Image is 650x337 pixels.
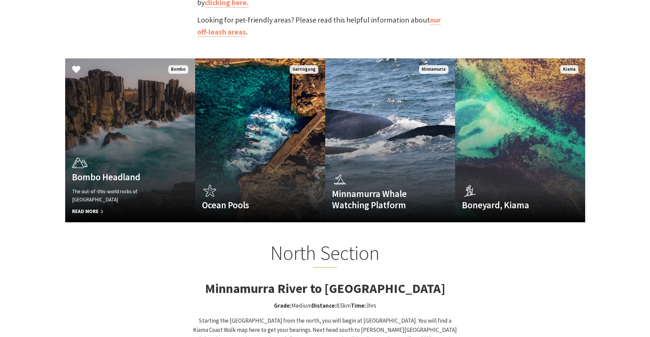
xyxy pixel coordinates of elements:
a: Minnamurra Whale Watching Platform Minnamurra [325,58,455,222]
strong: Distance: [312,302,336,309]
h4: Ocean Pools [202,199,299,210]
h4: Bombo Headland [72,171,169,182]
a: our off-leash areas [197,15,441,37]
a: Bombo Headland The out-of-this-world rocks of [GEOGRAPHIC_DATA] Read More Bombo [65,58,195,222]
a: Ocean Pools Gerringong [195,58,325,222]
h4: Minnamurra Whale Watching Platform [332,188,429,210]
strong: Minnamurra River to [GEOGRAPHIC_DATA] [205,280,445,296]
strong: Time: [351,302,366,309]
span: Kiama [560,65,578,74]
button: Click to Favourite Bombo Headland [65,58,87,82]
p: The out-of-this-world rocks of [GEOGRAPHIC_DATA] [72,187,169,204]
a: Boneyard, Kiama Kiama [455,58,585,222]
span: Bombo [168,65,188,74]
strong: Grade: [274,302,291,309]
span: Minnamurra [419,65,448,74]
span: Read More [72,207,169,215]
h2: North Section [191,241,459,268]
h4: Boneyard, Kiama [462,199,559,210]
p: Looking for pet-friendly areas? Please read this helpful information about . [197,14,453,38]
p: Medium 8.5km 3hrs [191,301,459,310]
span: Gerringong [290,65,318,74]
